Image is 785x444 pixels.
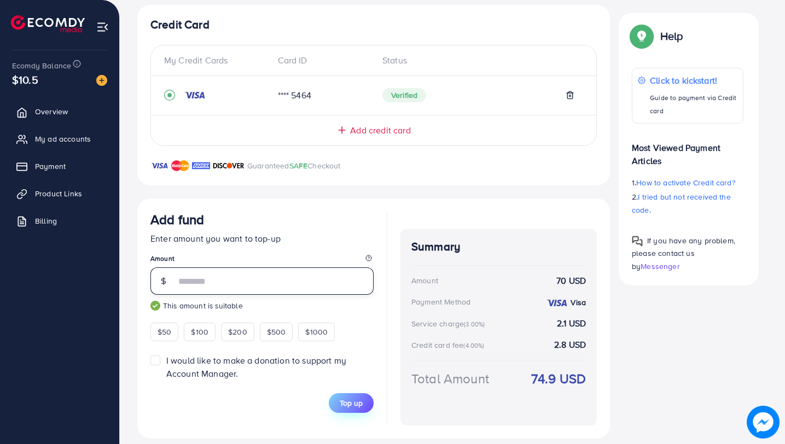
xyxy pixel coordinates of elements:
[747,406,780,439] img: image
[96,21,109,33] img: menu
[632,190,743,217] p: 2.
[35,188,82,199] span: Product Links
[8,210,111,232] a: Billing
[411,318,488,329] div: Service charge
[8,183,111,205] a: Product Links
[96,75,107,86] img: image
[150,301,160,311] img: guide
[35,215,57,226] span: Billing
[35,161,66,172] span: Payment
[632,236,643,247] img: Popup guide
[228,326,247,337] span: $200
[164,90,175,101] svg: record circle
[641,260,679,271] span: Messenger
[632,235,735,271] span: If you have any problem, please contact us by
[166,354,346,379] span: I would like to make a donation to support my Account Manager.
[632,191,731,215] span: I tried but not received the code.
[556,274,586,287] strong: 70 USD
[411,240,586,254] h4: Summary
[35,133,91,144] span: My ad accounts
[554,338,586,351] strong: 2.8 USD
[269,54,374,67] div: Card ID
[660,30,683,43] p: Help
[571,297,586,308] strong: Visa
[546,299,568,307] img: credit
[150,212,204,227] h3: Add fund
[35,106,68,117] span: Overview
[411,296,470,307] div: Payment Method
[150,300,374,311] small: This amount is suitable
[632,26,652,46] img: Popup guide
[411,340,488,350] div: Credit card fee
[213,159,245,172] img: brand
[267,326,286,337] span: $500
[150,232,374,245] p: Enter amount you want to top-up
[158,326,171,337] span: $50
[531,369,586,388] strong: 74.9 USD
[411,275,438,286] div: Amount
[632,176,743,189] p: 1.
[12,72,38,87] span: $10.5
[12,60,71,71] span: Ecomdy Balance
[150,159,168,172] img: brand
[192,159,210,172] img: brand
[464,320,485,329] small: (3.00%)
[632,132,743,167] p: Most Viewed Payment Articles
[340,398,363,408] span: Top up
[8,128,111,150] a: My ad accounts
[350,124,410,137] span: Add credit card
[463,341,484,350] small: (4.00%)
[329,393,374,413] button: Top up
[184,91,206,100] img: credit
[411,369,489,388] div: Total Amount
[382,88,426,102] span: Verified
[247,159,341,172] p: Guaranteed Checkout
[171,159,189,172] img: brand
[636,177,735,188] span: How to activate Credit card?
[374,54,583,67] div: Status
[191,326,208,337] span: $100
[650,74,737,87] p: Click to kickstart!
[305,326,328,337] span: $1000
[150,18,597,32] h4: Credit Card
[8,101,111,122] a: Overview
[557,317,586,330] strong: 2.1 USD
[164,54,269,67] div: My Credit Cards
[11,15,85,32] img: logo
[8,155,111,177] a: Payment
[289,160,308,171] span: SAFE
[650,91,737,118] p: Guide to payment via Credit card
[150,254,374,267] legend: Amount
